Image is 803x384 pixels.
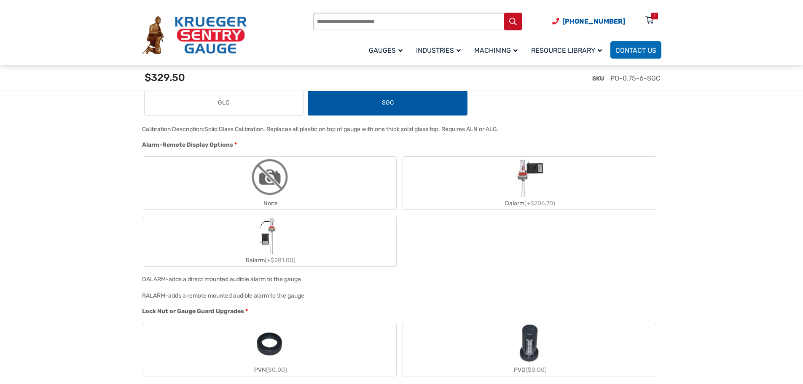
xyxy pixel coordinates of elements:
[142,141,233,148] span: Alarm-Remote Display Options
[142,292,168,299] span: RALARM-
[531,46,602,54] span: Resource Library
[265,257,295,264] span: (+$281.00)
[218,98,229,107] span: GLC
[474,46,518,54] span: Machining
[562,17,625,25] span: [PHONE_NUMBER]
[143,157,396,209] label: None
[266,366,287,373] span: ($0.00)
[142,276,169,283] span: DALARM-
[526,366,547,373] span: ($0.00)
[142,308,244,315] span: Lock Nut or Gauge Guard Upgrades
[403,364,656,376] div: PVG
[143,364,396,376] div: PVN
[526,40,610,60] a: Resource Library
[143,323,396,376] label: PVN
[615,46,656,54] span: Contact Us
[364,40,411,60] a: Gauges
[143,254,396,266] div: Ralarm
[403,323,656,376] label: PVG
[168,292,304,299] div: adds a remote mounted audible alarm to the gauge
[369,46,403,54] span: Gauges
[245,307,248,316] abbr: required
[411,40,469,60] a: Industries
[610,41,661,59] a: Contact Us
[142,126,204,133] span: Calibration Description:
[382,98,394,107] span: SGC
[416,46,461,54] span: Industries
[654,13,655,19] div: 1
[403,157,656,209] label: Dalarm
[469,40,526,60] a: Machining
[143,197,396,209] div: None
[234,140,237,149] abbr: required
[403,197,656,209] div: Dalarm
[524,200,555,207] span: (+$206.70)
[169,276,301,283] div: adds a direct mounted audible alarm to the gauge
[552,16,625,27] a: Phone Number (920) 434-8860
[143,216,396,266] label: Ralarm
[592,75,604,82] span: SKU
[204,126,499,133] div: Solid Glass Calibration. Replaces all plastic on top of gauge with one thick solid glass top. Req...
[610,74,661,82] span: PO-0.75-6-SGC
[142,16,247,55] img: Krueger Sentry Gauge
